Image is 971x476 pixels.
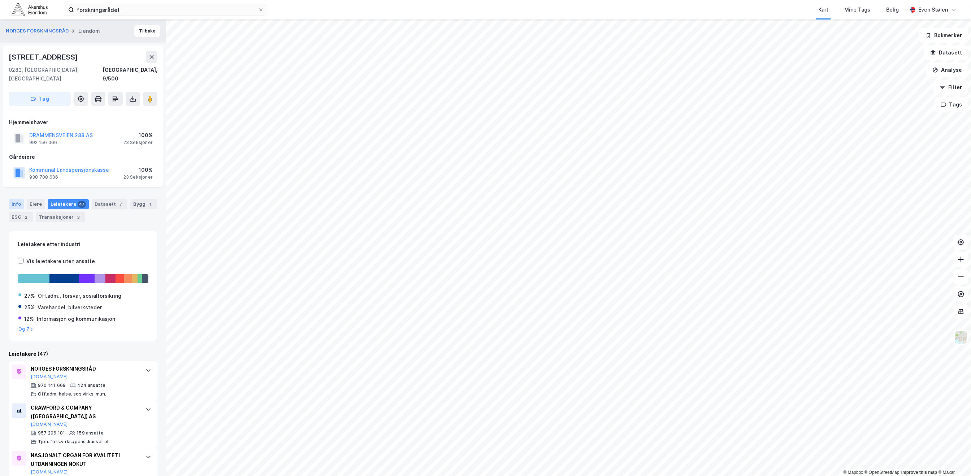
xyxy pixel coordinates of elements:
[9,350,157,358] div: Leietakere (47)
[27,199,45,209] div: Eiere
[29,140,57,145] div: 992 156 066
[935,441,971,476] iframe: Chat Widget
[844,5,870,14] div: Mine Tags
[37,315,115,323] div: Informasjon og kommunikasjon
[926,63,968,77] button: Analyse
[38,439,110,445] div: Tjen. fors.virks./pensj.kasser el.
[843,470,863,475] a: Mapbox
[865,470,900,475] a: OpenStreetMap
[92,199,127,209] div: Datasett
[74,4,258,15] input: Søk på adresse, matrikkel, gårdeiere, leietakere eller personer
[134,25,160,37] button: Tilbake
[117,201,125,208] div: 7
[103,66,157,83] div: [GEOGRAPHIC_DATA], 9/500
[924,45,968,60] button: Datasett
[886,5,899,14] div: Bolig
[38,391,106,397] div: Off.adm. helse, sos.virks. m.m.
[6,27,70,35] button: NORGES FORSKNINGSRÅD
[38,292,121,300] div: Off.adm., forsvar, sosialforsikring
[24,315,34,323] div: 12%
[38,383,66,388] div: 970 141 669
[31,422,68,427] button: [DOMAIN_NAME]
[123,174,153,180] div: 23 Seksjoner
[38,303,102,312] div: Varehandel, bilverksteder
[9,199,24,209] div: Info
[29,174,58,180] div: 938 708 606
[933,80,968,95] button: Filter
[31,451,138,468] div: NASJONALT ORGAN FOR KVALITET I UTDANNINGEN NOKUT
[24,303,35,312] div: 25%
[935,97,968,112] button: Tags
[78,201,86,208] div: 47
[78,27,100,35] div: Eiendom
[77,383,105,388] div: 424 ansatte
[147,201,154,208] div: 1
[9,66,103,83] div: 0283, [GEOGRAPHIC_DATA], [GEOGRAPHIC_DATA]
[38,430,65,436] div: 957 296 181
[18,326,35,332] button: Og 7 til
[24,292,35,300] div: 27%
[48,199,89,209] div: Leietakere
[935,441,971,476] div: Kontrollprogram for chat
[901,470,937,475] a: Improve this map
[75,214,82,221] div: 3
[123,166,153,174] div: 100%
[9,51,79,63] div: [STREET_ADDRESS]
[9,118,157,127] div: Hjemmelshaver
[77,430,104,436] div: 159 ansatte
[9,153,157,161] div: Gårdeiere
[31,364,138,373] div: NORGES FORSKNINGSRÅD
[31,469,68,475] button: [DOMAIN_NAME]
[9,92,71,106] button: Tag
[954,331,968,344] img: Z
[18,240,148,249] div: Leietakere etter industri
[12,3,48,16] img: akershus-eiendom-logo.9091f326c980b4bce74ccdd9f866810c.svg
[123,140,153,145] div: 23 Seksjoner
[123,131,153,140] div: 100%
[918,5,948,14] div: Even Stølen
[31,374,68,380] button: [DOMAIN_NAME]
[9,212,33,222] div: ESG
[36,212,85,222] div: Transaksjoner
[23,214,30,221] div: 2
[919,28,968,43] button: Bokmerker
[130,199,157,209] div: Bygg
[818,5,828,14] div: Kart
[31,403,138,421] div: CRAWFORD & COMPANY ([GEOGRAPHIC_DATA]) AS
[26,257,95,266] div: Vis leietakere uten ansatte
